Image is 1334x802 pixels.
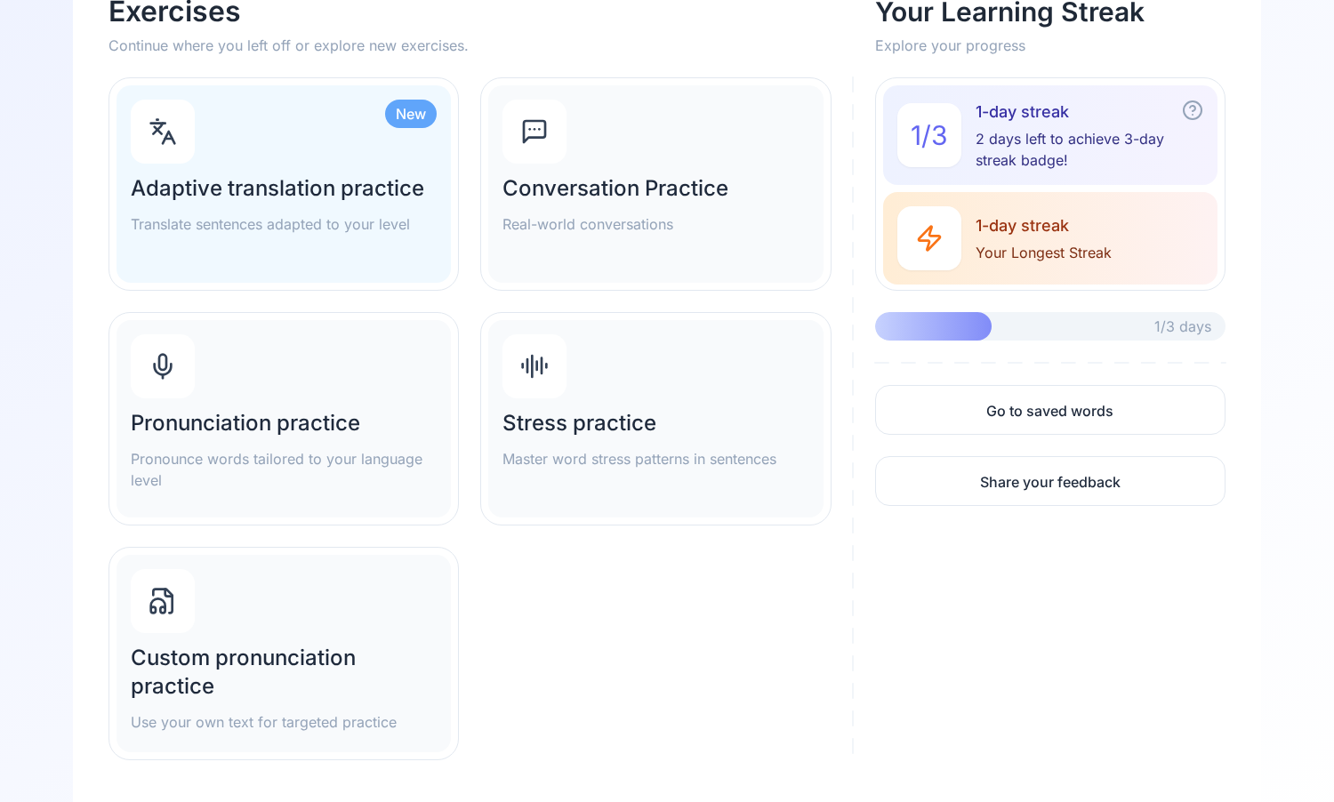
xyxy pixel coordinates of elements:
[911,119,948,151] span: 1 / 3
[131,644,437,701] h2: Custom pronunciation practice
[131,711,437,733] p: Use your own text for targeted practice
[502,448,808,469] p: Master word stress patterns in sentences
[502,409,808,437] h2: Stress practice
[875,385,1226,435] a: Go to saved words
[131,409,437,437] h2: Pronunciation practice
[502,213,808,235] p: Real-world conversations
[131,448,437,491] p: Pronounce words tailored to your language level
[480,77,831,291] a: Conversation PracticeReal-world conversations
[976,242,1112,263] span: Your Longest Streak
[976,213,1112,238] span: 1-day streak
[502,174,808,203] h2: Conversation Practice
[108,35,854,56] p: Continue where you left off or explore new exercises.
[875,35,1226,56] p: Explore your progress
[976,100,1203,124] span: 1-day streak
[976,128,1203,171] span: 2 days left to achieve 3-day streak badge!
[131,213,437,235] p: Translate sentences adapted to your level
[1154,316,1211,337] span: 1/3 days
[875,456,1226,506] a: Share your feedback
[108,77,459,291] a: NewAdaptive translation practiceTranslate sentences adapted to your level
[108,312,459,525] a: Pronunciation practicePronounce words tailored to your language level
[480,312,831,525] a: Stress practiceMaster word stress patterns in sentences
[385,100,437,128] div: New
[131,174,437,203] h2: Adaptive translation practice
[108,547,459,760] a: Custom pronunciation practiceUse your own text for targeted practice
